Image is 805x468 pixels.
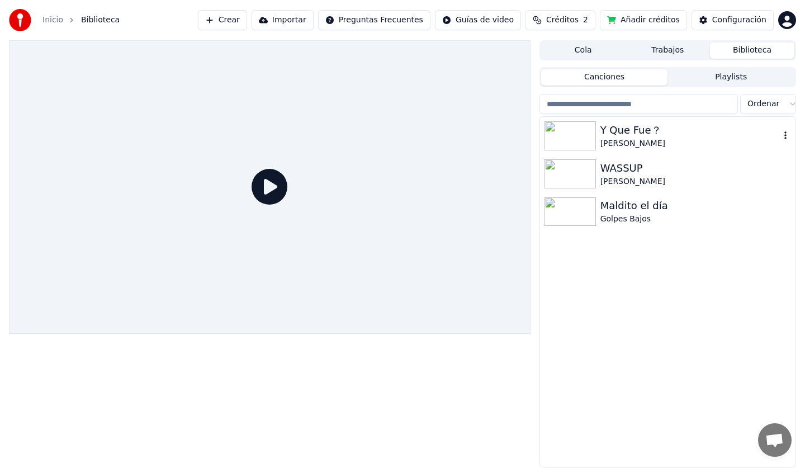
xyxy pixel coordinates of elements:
span: 2 [583,15,588,26]
div: Y Que Fue？ [600,122,780,138]
img: youka [9,9,31,31]
span: Créditos [546,15,579,26]
div: Chat abierto [758,423,792,457]
button: Configuración [692,10,774,30]
a: Inicio [42,15,63,26]
nav: breadcrumb [42,15,120,26]
button: Preguntas Frecuentes [318,10,430,30]
div: [PERSON_NAME] [600,176,791,187]
button: Trabajos [626,42,710,59]
button: Importar [252,10,314,30]
button: Canciones [541,69,668,86]
span: Ordenar [747,98,779,110]
button: Biblioteca [710,42,794,59]
button: Créditos2 [525,10,595,30]
button: Guías de video [435,10,521,30]
button: Cola [541,42,626,59]
span: Biblioteca [81,15,120,26]
button: Playlists [667,69,794,86]
button: Crear [198,10,247,30]
div: Golpes Bajos [600,214,791,225]
button: Añadir créditos [600,10,687,30]
div: WASSUP [600,160,791,176]
div: Maldito el día [600,198,791,214]
div: [PERSON_NAME] [600,138,780,149]
div: Configuración [712,15,766,26]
